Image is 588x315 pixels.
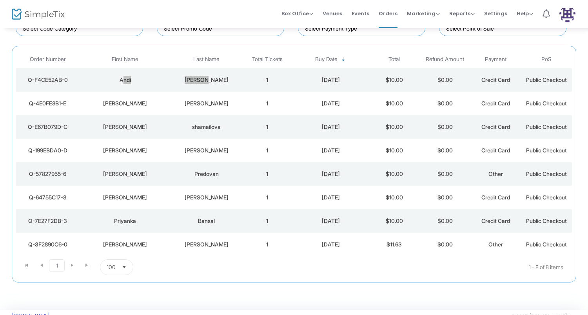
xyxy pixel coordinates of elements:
[242,50,292,69] th: Total Tickets
[481,217,510,224] span: Credit Card
[369,92,419,115] td: $10.00
[541,56,552,63] span: PoS
[369,115,419,139] td: $10.00
[18,170,78,178] div: Q-57827955-6
[419,233,470,256] td: $0.00
[517,10,533,17] span: Help
[173,217,240,225] div: Bansal
[369,139,419,162] td: $10.00
[30,56,66,63] span: Order Number
[369,233,419,256] td: $11.63
[18,241,78,248] div: Q-3F2890C6-0
[526,76,567,83] span: Public Checkout
[295,170,367,178] div: 10/9/2025
[485,56,506,63] span: Payment
[369,162,419,186] td: $10.00
[242,115,292,139] td: 1
[205,259,563,275] kendo-pager-info: 1 - 8 of 8 items
[119,260,130,275] button: Select
[173,123,240,131] div: shamailova
[481,123,510,130] span: Credit Card
[173,100,240,107] div: Weisberg
[82,241,169,248] div: Sarah
[23,24,139,33] input: NO DATA FOUND
[242,209,292,233] td: 1
[323,4,342,24] span: Venues
[18,100,78,107] div: Q-4E0FE8B1-E
[242,139,292,162] td: 1
[82,217,169,225] div: Priyanka
[407,10,440,17] span: Marketing
[18,76,78,84] div: Q-F4CE52AB-0
[18,123,78,131] div: Q-E67B079D-C
[242,233,292,256] td: 1
[173,194,240,201] div: Wyatt
[173,241,240,248] div: Harding
[419,68,470,92] td: $0.00
[305,24,421,33] input: Select Payment Type
[82,194,169,201] div: Sloan
[82,170,169,178] div: Antonia
[419,115,470,139] td: $0.00
[173,170,240,178] div: Predovan
[488,241,503,248] span: Other
[193,56,220,63] span: Last Name
[242,186,292,209] td: 1
[419,139,470,162] td: $0.00
[18,194,78,201] div: Q-64755C17-8
[295,123,367,131] div: 10/9/2025
[281,10,313,17] span: Box Office
[481,100,510,107] span: Credit Card
[369,186,419,209] td: $10.00
[82,100,169,107] div: Lindsay
[295,217,367,225] div: 10/7/2025
[164,24,280,33] input: NO DATA FOUND
[369,50,419,69] th: Total
[484,4,507,24] span: Settings
[82,123,169,131] div: rakhil
[112,56,138,63] span: First Name
[369,209,419,233] td: $10.00
[419,162,470,186] td: $0.00
[526,123,567,130] span: Public Checkout
[526,170,567,177] span: Public Checkout
[242,162,292,186] td: 1
[526,100,567,107] span: Public Checkout
[481,194,510,201] span: Credit Card
[481,76,510,83] span: Credit Card
[107,263,116,271] span: 100
[526,217,567,224] span: Public Checkout
[242,68,292,92] td: 1
[419,209,470,233] td: $0.00
[16,50,572,257] div: Data table
[295,241,367,248] div: 10/5/2025
[419,92,470,115] td: $0.00
[352,4,369,24] span: Events
[173,147,240,154] div: Rudy
[526,194,567,201] span: Public Checkout
[488,170,503,177] span: Other
[173,76,240,84] div: Pappas
[526,241,567,248] span: Public Checkout
[419,186,470,209] td: $0.00
[379,4,397,24] span: Orders
[340,56,347,62] span: Sortable
[315,56,338,63] span: Buy Date
[295,100,367,107] div: 10/11/2025
[18,217,78,225] div: Q-7E27F2DB-3
[481,147,510,154] span: Credit Card
[369,68,419,92] td: $10.00
[242,92,292,115] td: 1
[18,147,78,154] div: Q-199EBDA0-D
[295,76,367,84] div: 10/12/2025
[419,50,470,69] th: Refund Amount
[449,10,475,17] span: Reports
[82,76,169,84] div: Andi
[446,24,563,33] input: Select Point of Sale
[295,194,367,201] div: 10/9/2025
[295,147,367,154] div: 10/9/2025
[82,147,169,154] div: Ellie
[526,147,567,154] span: Public Checkout
[49,259,65,272] span: Page 1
